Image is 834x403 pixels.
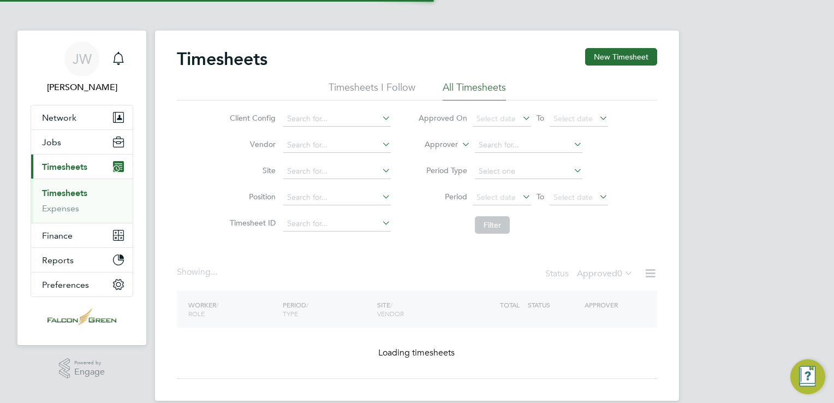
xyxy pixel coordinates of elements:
[475,164,582,179] input: Select one
[533,189,547,204] span: To
[418,165,467,175] label: Period Type
[283,190,391,205] input: Search for...
[790,359,825,394] button: Engage Resource Center
[475,216,510,234] button: Filter
[31,272,133,297] button: Preferences
[577,268,633,279] label: Approved
[227,139,276,149] label: Vendor
[476,192,516,202] span: Select date
[227,192,276,201] label: Position
[283,216,391,232] input: Search for...
[31,308,133,325] a: Go to home page
[74,358,105,368] span: Powered by
[533,111,547,125] span: To
[476,114,516,123] span: Select date
[31,81,133,94] span: John Whyte
[617,268,622,279] span: 0
[73,52,92,66] span: JW
[42,230,73,241] span: Finance
[283,164,391,179] input: Search for...
[211,266,217,277] span: ...
[177,266,219,278] div: Showing
[31,105,133,129] button: Network
[31,42,133,94] a: JW[PERSON_NAME]
[283,138,391,153] input: Search for...
[59,358,105,379] a: Powered byEngage
[283,111,391,127] input: Search for...
[585,48,657,66] button: New Timesheet
[227,113,276,123] label: Client Config
[553,114,593,123] span: Select date
[74,368,105,377] span: Engage
[443,81,506,100] li: All Timesheets
[177,48,267,70] h2: Timesheets
[31,248,133,272] button: Reports
[42,112,76,123] span: Network
[42,255,74,265] span: Reports
[17,31,146,345] nav: Main navigation
[42,137,61,147] span: Jobs
[545,266,635,282] div: Status
[418,192,467,201] label: Period
[475,138,582,153] input: Search for...
[227,218,276,228] label: Timesheet ID
[31,130,133,154] button: Jobs
[409,139,458,150] label: Approver
[47,308,116,325] img: falcongreen-logo-retina.png
[31,223,133,247] button: Finance
[42,280,89,290] span: Preferences
[418,113,467,123] label: Approved On
[329,81,415,100] li: Timesheets I Follow
[553,192,593,202] span: Select date
[42,188,87,198] a: Timesheets
[31,179,133,223] div: Timesheets
[42,162,87,172] span: Timesheets
[31,155,133,179] button: Timesheets
[227,165,276,175] label: Site
[42,203,79,214] a: Expenses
